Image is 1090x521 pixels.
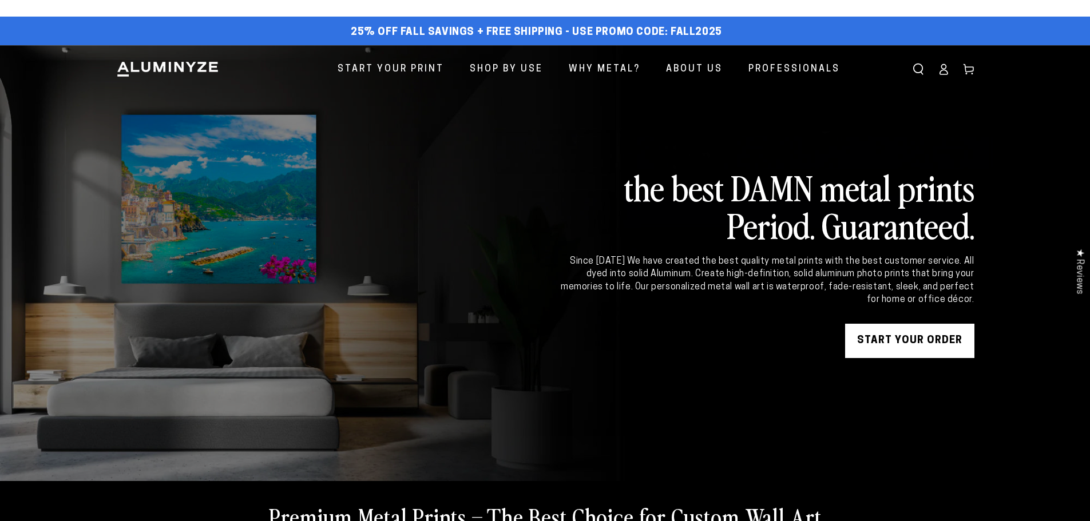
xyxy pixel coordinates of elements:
[329,54,453,85] a: Start Your Print
[116,61,219,78] img: Aluminyze
[338,61,444,78] span: Start Your Print
[569,61,640,78] span: Why Metal?
[560,54,649,85] a: Why Metal?
[559,168,974,244] h2: the best DAMN metal prints Period. Guaranteed.
[740,54,849,85] a: Professionals
[906,57,931,82] summary: Search our site
[748,61,840,78] span: Professionals
[666,61,723,78] span: About Us
[470,61,543,78] span: Shop By Use
[845,324,974,358] a: START YOUR Order
[559,255,974,307] div: Since [DATE] We have created the best quality metal prints with the best customer service. All dy...
[351,26,722,39] span: 25% off FALL Savings + Free Shipping - Use Promo Code: FALL2025
[461,54,552,85] a: Shop By Use
[1068,240,1090,303] div: Click to open Judge.me floating reviews tab
[657,54,731,85] a: About Us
